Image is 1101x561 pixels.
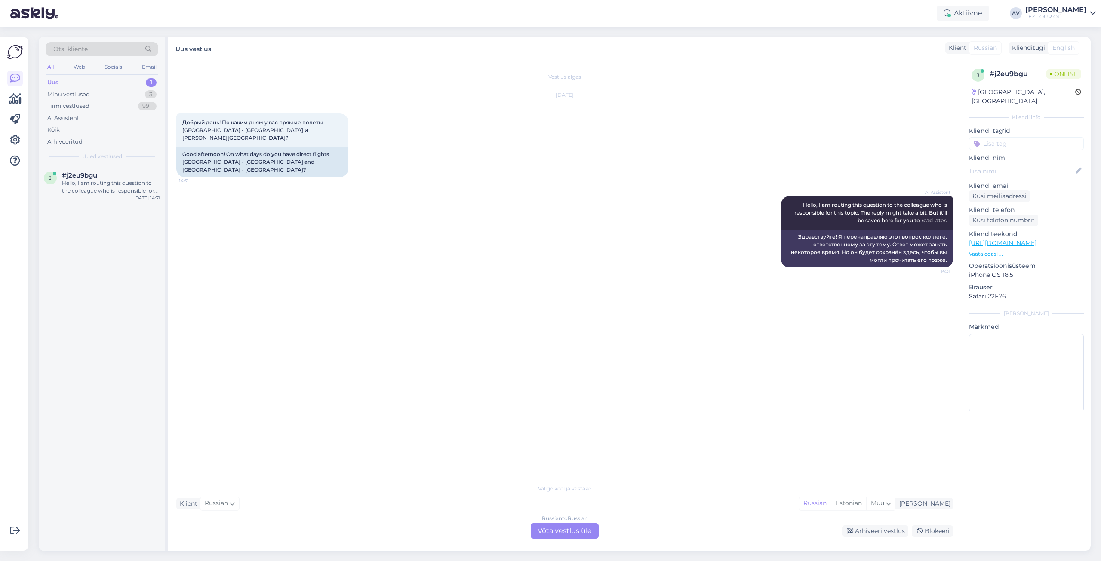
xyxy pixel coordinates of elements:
[138,102,157,110] div: 99+
[918,268,950,274] span: 14:31
[176,147,348,177] div: Good afternoon! On what days do you have direct flights [GEOGRAPHIC_DATA] - [GEOGRAPHIC_DATA] and...
[969,310,1084,317] div: [PERSON_NAME]
[969,166,1074,176] input: Lisa nimi
[969,270,1084,279] p: iPhone OS 18.5
[47,114,79,123] div: AI Assistent
[53,45,88,54] span: Otsi kliente
[176,499,197,508] div: Klient
[896,499,950,508] div: [PERSON_NAME]
[977,72,979,78] span: j
[1052,43,1075,52] span: English
[781,230,953,267] div: Здравствуйте! Я перенаправляю этот вопрос коллеге, ответственному за эту тему. Ответ может занять...
[49,175,52,181] span: j
[1025,6,1096,20] a: [PERSON_NAME]TEZ TOUR OÜ
[72,61,87,73] div: Web
[47,126,60,134] div: Kõik
[969,113,1084,121] div: Kliendi info
[969,215,1038,226] div: Küsi telefoninumbrit
[62,172,97,179] span: #j2eu9bgu
[969,283,1084,292] p: Brauser
[103,61,124,73] div: Socials
[46,61,55,73] div: All
[82,153,122,160] span: Uued vestlused
[969,322,1084,331] p: Märkmed
[831,497,866,510] div: Estonian
[62,179,160,195] div: Hello, I am routing this question to the colleague who is responsible for this topic. The reply m...
[945,43,966,52] div: Klient
[969,230,1084,239] p: Klienditeekond
[842,525,908,537] div: Arhiveeri vestlus
[972,88,1075,106] div: [GEOGRAPHIC_DATA], [GEOGRAPHIC_DATA]
[799,497,831,510] div: Russian
[969,239,1036,247] a: [URL][DOMAIN_NAME]
[937,6,989,21] div: Aktiivne
[794,202,948,224] span: Hello, I am routing this question to the colleague who is responsible for this topic. The reply m...
[1046,69,1081,79] span: Online
[969,153,1084,162] p: Kliendi nimi
[1010,7,1022,19] div: AV
[974,43,997,52] span: Russian
[969,126,1084,135] p: Kliendi tag'id
[47,102,89,110] div: Tiimi vestlused
[47,138,83,146] div: Arhiveeritud
[871,499,884,507] span: Muu
[145,90,157,99] div: 3
[969,261,1084,270] p: Operatsioonisüsteem
[531,523,599,539] div: Võta vestlus üle
[1025,13,1086,20] div: TEZ TOUR OÜ
[912,525,953,537] div: Blokeeri
[1025,6,1086,13] div: [PERSON_NAME]
[146,78,157,87] div: 1
[176,91,953,99] div: [DATE]
[176,73,953,81] div: Vestlus algas
[969,205,1084,215] p: Kliendi telefon
[140,61,158,73] div: Email
[542,515,588,522] div: Russian to Russian
[176,485,953,493] div: Valige keel ja vastake
[969,190,1030,202] div: Küsi meiliaadressi
[7,44,23,60] img: Askly Logo
[205,499,228,508] span: Russian
[134,195,160,201] div: [DATE] 14:31
[175,42,211,54] label: Uus vestlus
[182,119,324,141] span: Добрый день! По каким дням у вас прямые полеты [GEOGRAPHIC_DATA] - [GEOGRAPHIC_DATA] и [PERSON_NA...
[969,181,1084,190] p: Kliendi email
[969,292,1084,301] p: Safari 22F76
[969,250,1084,258] p: Vaata edasi ...
[179,178,211,184] span: 14:31
[990,69,1046,79] div: # j2eu9bgu
[969,137,1084,150] input: Lisa tag
[1009,43,1045,52] div: Klienditugi
[47,78,58,87] div: Uus
[47,90,90,99] div: Minu vestlused
[918,189,950,196] span: AI Assistent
